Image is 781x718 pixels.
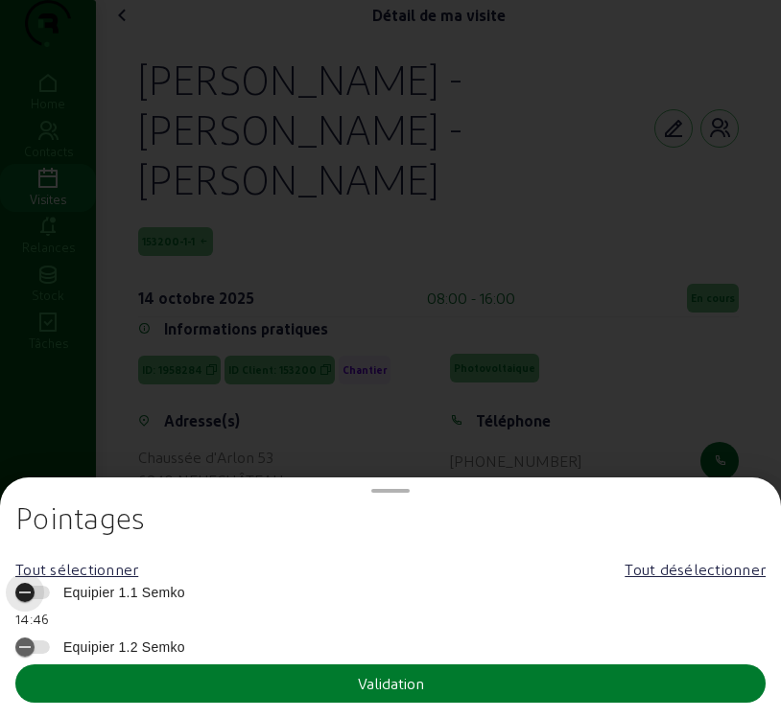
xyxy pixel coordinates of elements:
span: Equipier 1.1 Semko [54,583,185,602]
span: 14:46 [15,611,49,627]
div: Validation [358,672,424,695]
div: Tout sélectionner [15,558,138,581]
button: Validation [15,664,766,703]
h2: Pointages [15,500,766,535]
div: Tout désélectionner [625,558,766,581]
span: Equipier 1.2 Semko [54,637,185,657]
